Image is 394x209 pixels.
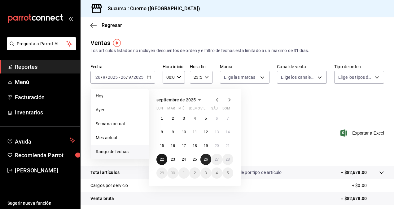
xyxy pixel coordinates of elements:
[334,64,384,69] label: Tipo de orden
[204,144,208,148] abbr: 19 de septiembre de 2025
[211,154,222,165] button: 27 de septiembre de 2025
[103,75,106,80] input: --
[200,127,211,138] button: 12 de septiembre de 2025
[178,113,189,124] button: 3 de septiembre de 2025
[160,144,164,148] abbr: 15 de septiembre de 2025
[189,154,200,165] button: 25 de septiembre de 2025
[178,154,189,165] button: 24 de septiembre de 2025
[178,140,189,151] button: 17 de septiembre de 2025
[171,157,175,162] abbr: 23 de septiembre de 2025
[204,130,208,134] abbr: 12 de septiembre de 2025
[167,127,178,138] button: 9 de septiembre de 2025
[156,106,163,113] abbr: lunes
[352,182,384,189] p: + $0.00
[15,93,75,101] span: Facturación
[90,38,110,47] div: Ventas
[156,127,167,138] button: 8 de septiembre de 2025
[193,157,197,162] abbr: 25 de septiembre de 2025
[163,64,185,69] label: Hora inicio
[102,22,122,28] span: Regresar
[189,140,200,151] button: 18 de septiembre de 2025
[205,171,207,175] abbr: 3 de octubre de 2025
[277,64,327,69] label: Canal de venta
[190,64,212,69] label: Hora fin
[171,171,175,175] abbr: 30 de septiembre de 2025
[211,140,222,151] button: 20 de septiembre de 2025
[193,130,197,134] abbr: 11 de septiembre de 2025
[211,167,222,179] button: 4 de octubre de 2025
[167,167,178,179] button: 30 de septiembre de 2025
[95,75,101,80] input: --
[128,75,131,80] input: --
[222,127,233,138] button: 14 de septiembre de 2025
[17,41,67,47] span: Pregunta a Parrot AI
[167,106,175,113] abbr: martes
[15,63,75,71] span: Reportes
[183,116,185,121] abbr: 3 de septiembre de 2025
[15,137,67,144] span: Ayuda
[194,171,196,175] abbr: 2 de octubre de 2025
[341,169,367,176] p: + $82,678.00
[200,113,211,124] button: 5 de septiembre de 2025
[215,144,219,148] abbr: 20 de septiembre de 2025
[90,195,114,202] p: Venta bruta
[96,135,144,141] span: Mes actual
[226,144,230,148] abbr: 21 de septiembre de 2025
[96,121,144,127] span: Semana actual
[167,154,178,165] button: 23 de septiembre de 2025
[156,154,167,165] button: 22 de septiembre de 2025
[215,130,219,134] abbr: 13 de septiembre de 2025
[161,116,163,121] abbr: 1 de septiembre de 2025
[341,195,384,202] p: = $82,678.00
[167,113,178,124] button: 2 de septiembre de 2025
[222,106,230,113] abbr: domingo
[103,5,200,12] h3: Sucursal: Cuerno ([GEOGRAPHIC_DATA])
[182,144,186,148] abbr: 17 de septiembre de 2025
[113,39,121,47] img: Tooltip marker
[68,16,73,21] button: open_drawer_menu
[194,116,196,121] abbr: 4 de septiembre de 2025
[119,75,120,80] span: -
[156,167,167,179] button: 29 de septiembre de 2025
[178,106,184,113] abbr: miércoles
[215,157,219,162] abbr: 27 de septiembre de 2025
[189,167,200,179] button: 2 de octubre de 2025
[161,130,163,134] abbr: 8 de septiembre de 2025
[227,116,229,121] abbr: 7 de septiembre de 2025
[7,37,76,50] button: Pregunta a Parrot AI
[222,154,233,165] button: 28 de septiembre de 2025
[90,182,128,189] p: Cargos por servicio
[178,127,189,138] button: 10 de septiembre de 2025
[227,171,229,175] abbr: 5 de octubre de 2025
[222,167,233,179] button: 5 de octubre de 2025
[15,166,75,175] span: [PERSON_NAME]
[200,154,211,165] button: 26 de septiembre de 2025
[204,157,208,162] abbr: 26 de septiembre de 2025
[182,130,186,134] abbr: 10 de septiembre de 2025
[133,75,144,80] input: ----
[15,78,75,86] span: Menú
[216,171,218,175] abbr: 4 de octubre de 2025
[101,75,103,80] span: /
[205,116,207,121] abbr: 5 de septiembre de 2025
[120,75,126,80] input: --
[156,140,167,151] button: 15 de septiembre de 2025
[338,74,373,80] span: Elige los tipos de orden
[189,127,200,138] button: 11 de septiembre de 2025
[7,200,75,207] span: Sugerir nueva función
[342,129,384,137] button: Exportar a Excel
[200,167,211,179] button: 3 de octubre de 2025
[96,93,144,99] span: Hoy
[107,75,118,80] input: ----
[226,130,230,134] abbr: 14 de septiembre de 2025
[4,45,76,51] a: Pregunta a Parrot AI
[211,127,222,138] button: 13 de septiembre de 2025
[211,106,218,113] abbr: sábado
[167,140,178,151] button: 16 de septiembre de 2025
[183,171,185,175] abbr: 1 de octubre de 2025
[220,64,270,69] label: Marca
[193,144,197,148] abbr: 18 de septiembre de 2025
[106,75,107,80] span: /
[156,96,203,104] button: septiembre de 2025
